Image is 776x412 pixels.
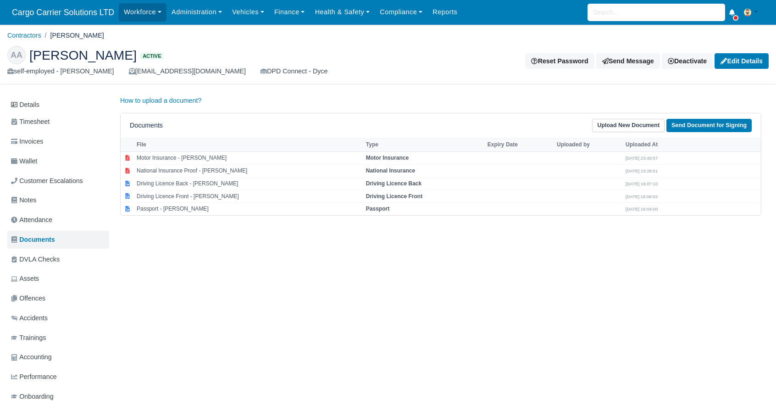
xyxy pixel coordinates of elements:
[7,46,26,64] div: AA
[366,167,415,174] strong: National Insurance
[666,119,752,132] a: Send Document for Signing
[11,254,60,265] span: DVLA Checks
[715,53,769,69] a: Edit Details
[626,194,658,199] small: [DATE] 16:06:52
[375,3,427,21] a: Compliance
[7,329,109,347] a: Trainings
[119,3,166,21] a: Workforce
[626,206,658,212] small: [DATE] 16:04:00
[366,180,421,187] strong: Driving Licence Back
[129,66,246,77] div: [EMAIL_ADDRESS][DOMAIN_NAME]
[134,152,364,165] td: Motor Insurance - [PERSON_NAME]
[227,3,269,21] a: Vehicles
[7,309,109,327] a: Accidents
[7,368,109,386] a: Performance
[11,176,83,186] span: Customer Escalations
[366,155,409,161] strong: Motor Insurance
[7,290,109,307] a: Offences
[588,4,725,21] input: Search...
[7,270,109,288] a: Assets
[525,53,594,69] button: Reset Password
[310,3,375,21] a: Health & Safety
[0,39,776,84] div: Abubakar Alkali
[554,138,623,151] th: Uploaded by
[626,156,658,161] small: [DATE] 23:40:57
[11,215,52,225] span: Attendance
[7,4,119,22] a: Cargo Carrier Solutions LTD
[120,97,201,104] a: How to upload a document?
[11,195,36,206] span: Notes
[11,234,55,245] span: Documents
[7,3,119,22] span: Cargo Carrier Solutions LTD
[626,181,658,186] small: [DATE] 16:07:10
[7,251,109,268] a: DVLA Checks
[11,333,46,343] span: Trainings
[7,211,109,229] a: Attendance
[7,231,109,249] a: Documents
[41,30,104,41] li: [PERSON_NAME]
[11,352,52,362] span: Accounting
[134,164,364,177] td: National Insurance Proof - [PERSON_NAME]
[134,190,364,203] td: Driving Licence Front - [PERSON_NAME]
[7,191,109,209] a: Notes
[11,273,39,284] span: Assets
[7,133,109,150] a: Invoices
[623,138,692,151] th: Uploaded At
[11,117,50,127] span: Timesheet
[11,136,43,147] span: Invoices
[485,138,554,151] th: Expiry Date
[11,372,57,382] span: Performance
[662,53,713,69] a: Deactivate
[134,138,364,151] th: File
[7,172,109,190] a: Customer Escalations
[29,49,137,61] span: [PERSON_NAME]
[11,156,37,167] span: Wallet
[134,177,364,190] td: Driving Licence Back - [PERSON_NAME]
[166,3,227,21] a: Administration
[626,168,658,173] small: [DATE] 23:28:51
[11,391,54,402] span: Onboarding
[130,122,163,129] h6: Documents
[134,203,364,215] td: Passport - [PERSON_NAME]
[7,32,41,39] a: Contractors
[366,193,422,200] strong: Driving Licence Front
[7,388,109,406] a: Onboarding
[7,66,114,77] div: self-employed - [PERSON_NAME]
[7,113,109,131] a: Timesheet
[7,348,109,366] a: Accounting
[7,96,109,113] a: Details
[11,293,45,304] span: Offences
[366,206,389,212] strong: Passport
[364,138,485,151] th: Type
[7,152,109,170] a: Wallet
[269,3,310,21] a: Finance
[592,119,665,132] a: Upload New Document
[140,53,163,60] span: Active
[427,3,462,21] a: Reports
[11,313,48,323] span: Accidents
[261,66,327,77] div: DPD Connect - Dyce
[596,53,660,69] a: Send Message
